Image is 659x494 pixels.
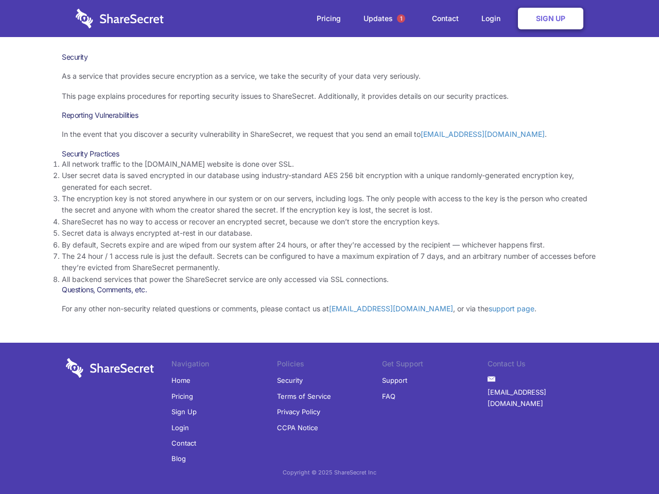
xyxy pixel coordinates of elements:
[62,149,597,158] h3: Security Practices
[277,358,383,373] li: Policies
[171,358,277,373] li: Navigation
[62,274,597,285] li: All backend services that power the ShareSecret service are only accessed via SSL connections.
[171,404,197,419] a: Sign Up
[171,451,186,466] a: Blog
[306,3,351,34] a: Pricing
[382,373,407,388] a: Support
[62,111,597,120] h3: Reporting Vulnerabilities
[329,304,453,313] a: [EMAIL_ADDRESS][DOMAIN_NAME]
[421,130,545,138] a: [EMAIL_ADDRESS][DOMAIN_NAME]
[62,239,597,251] li: By default, Secrets expire and are wiped from our system after 24 hours, or after they’re accesse...
[62,52,597,62] h1: Security
[277,420,318,435] a: CCPA Notice
[488,358,593,373] li: Contact Us
[171,389,193,404] a: Pricing
[171,435,196,451] a: Contact
[382,358,488,373] li: Get Support
[171,373,190,388] a: Home
[488,384,593,412] a: [EMAIL_ADDRESS][DOMAIN_NAME]
[397,14,405,23] span: 1
[62,129,597,140] p: In the event that you discover a security vulnerability in ShareSecret, we request that you send ...
[62,303,597,314] p: For any other non-security related questions or comments, please contact us at , or via the .
[422,3,469,34] a: Contact
[62,216,597,227] li: ShareSecret has no way to access or recover an encrypted secret, because we don’t store the encry...
[489,304,534,313] a: support page
[277,389,331,404] a: Terms of Service
[171,420,189,435] a: Login
[62,285,597,294] h3: Questions, Comments, etc.
[62,227,597,239] li: Secret data is always encrypted at-rest in our database.
[277,373,303,388] a: Security
[66,358,154,378] img: logo-wordmark-white-trans-d4663122ce5f474addd5e946df7df03e33cb6a1c49d2221995e7729f52c070b2.svg
[382,389,395,404] a: FAQ
[62,193,597,216] li: The encryption key is not stored anywhere in our system or on our servers, including logs. The on...
[62,251,597,274] li: The 24 hour / 1 access rule is just the default. Secrets can be configured to have a maximum expi...
[277,404,320,419] a: Privacy Policy
[76,9,164,28] img: logo-wordmark-white-trans-d4663122ce5f474addd5e946df7df03e33cb6a1c49d2221995e7729f52c070b2.svg
[62,170,597,193] li: User secret data is saved encrypted in our database using industry-standard AES 256 bit encryptio...
[62,158,597,170] li: All network traffic to the [DOMAIN_NAME] website is done over SSL.
[518,8,583,29] a: Sign Up
[62,91,597,102] p: This page explains procedures for reporting security issues to ShareSecret. Additionally, it prov...
[471,3,516,34] a: Login
[62,70,597,82] p: As a service that provides secure encryption as a service, we take the security of your data very...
